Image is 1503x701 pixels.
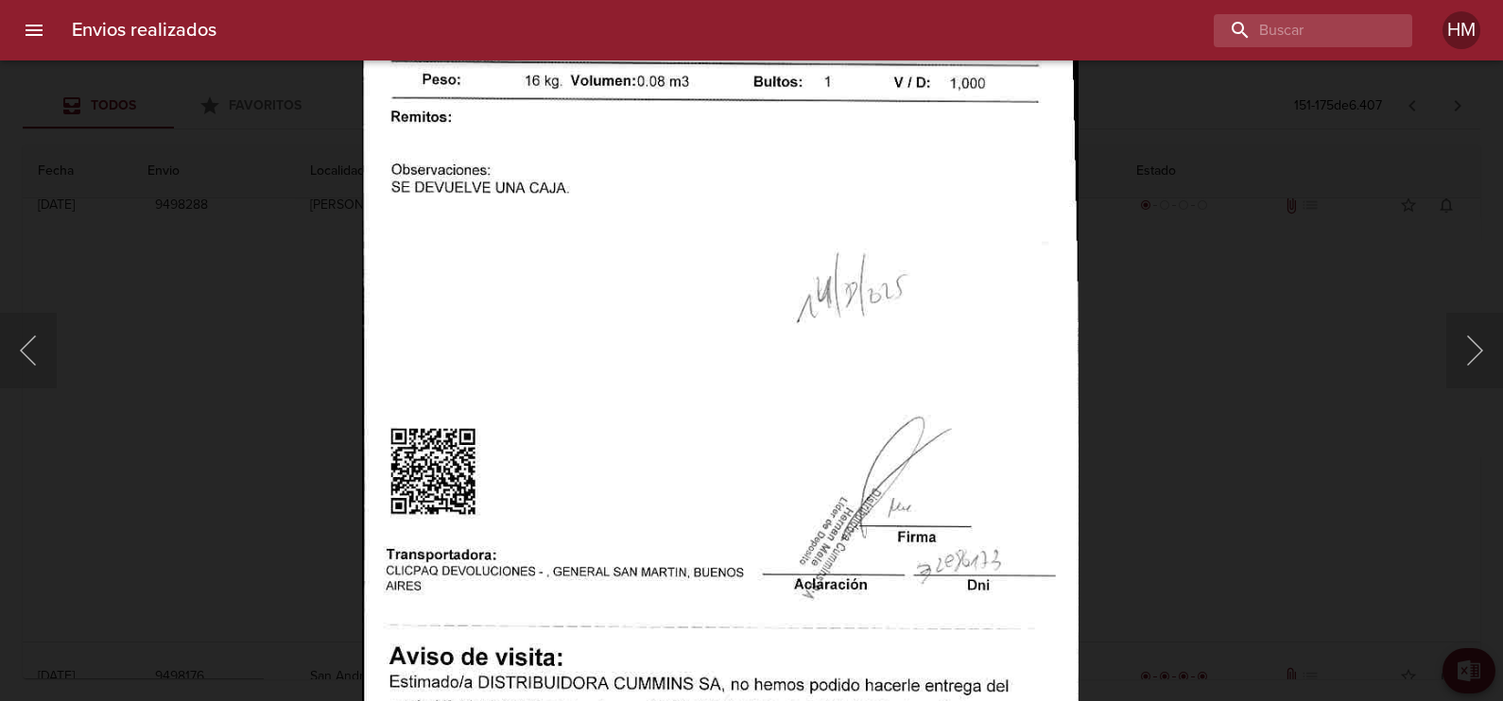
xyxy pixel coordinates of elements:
[1446,313,1503,388] button: Siguiente
[1443,11,1480,49] div: HM
[1443,11,1480,49] div: Abrir información de usuario
[11,8,57,53] button: menu
[1214,14,1380,47] input: buscar
[72,15,216,45] h6: Envios realizados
